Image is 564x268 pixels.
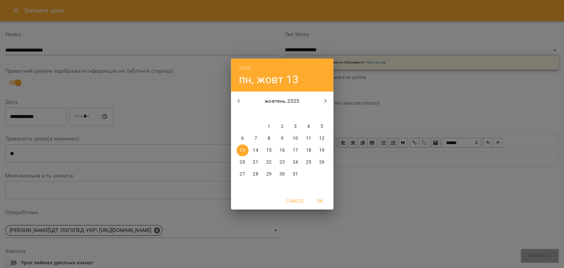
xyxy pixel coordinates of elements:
button: Cancel [283,195,307,207]
p: 23 [279,159,284,166]
button: 23 [276,156,288,168]
button: 19 [316,144,328,156]
p: 16 [279,147,284,154]
p: 12 [319,135,324,142]
button: 9 [276,133,288,144]
p: 6 [241,135,244,142]
span: пн [237,111,248,117]
button: 5 [316,121,328,133]
p: 29 [266,171,271,177]
button: 6 [237,133,248,144]
button: 8 [263,133,275,144]
p: 14 [253,147,258,154]
button: 27 [237,168,248,180]
button: 16 [276,144,288,156]
p: 13 [240,147,245,154]
span: пт [289,111,301,117]
p: 15 [266,147,271,154]
button: 1 [263,121,275,133]
button: 20 [237,156,248,168]
p: 27 [240,171,245,177]
p: 9 [281,135,283,142]
p: 21 [253,159,258,166]
p: 3 [294,123,296,130]
p: 4 [307,123,310,130]
button: 17 [289,144,301,156]
p: 31 [292,171,298,177]
span: вт [250,111,262,117]
p: 5 [320,123,323,130]
button: 12 [316,133,328,144]
p: 18 [306,147,311,154]
span: чт [276,111,288,117]
p: 30 [279,171,284,177]
button: 26 [316,156,328,168]
p: 26 [319,159,324,166]
p: 7 [254,135,257,142]
p: 8 [267,135,270,142]
p: 24 [292,159,298,166]
button: 31 [289,168,301,180]
p: жовтень 2025 [246,97,318,105]
span: сб [303,111,315,117]
button: 28 [250,168,262,180]
p: 2 [281,123,283,130]
p: 22 [266,159,271,166]
span: OK [312,197,328,205]
button: OK [310,195,331,207]
button: 24 [289,156,301,168]
p: 17 [292,147,298,154]
p: 25 [306,159,311,166]
button: 29 [263,168,275,180]
button: 22 [263,156,275,168]
p: 11 [306,135,311,142]
button: 3 [289,121,301,133]
button: 14 [250,144,262,156]
button: 2025 [239,64,251,73]
button: 11 [303,133,315,144]
button: 18 [303,144,315,156]
button: 25 [303,156,315,168]
p: 10 [292,135,298,142]
button: 21 [250,156,262,168]
button: 2 [276,121,288,133]
button: 7 [250,133,262,144]
button: 15 [263,144,275,156]
p: 20 [240,159,245,166]
button: 4 [303,121,315,133]
button: 30 [276,168,288,180]
button: 13 [237,144,248,156]
button: 10 [289,133,301,144]
p: 28 [253,171,258,177]
button: пн, жовт 13 [239,73,299,86]
p: 19 [319,147,324,154]
span: ср [263,111,275,117]
p: 1 [267,123,270,130]
span: нд [316,111,328,117]
span: Cancel [286,197,304,205]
